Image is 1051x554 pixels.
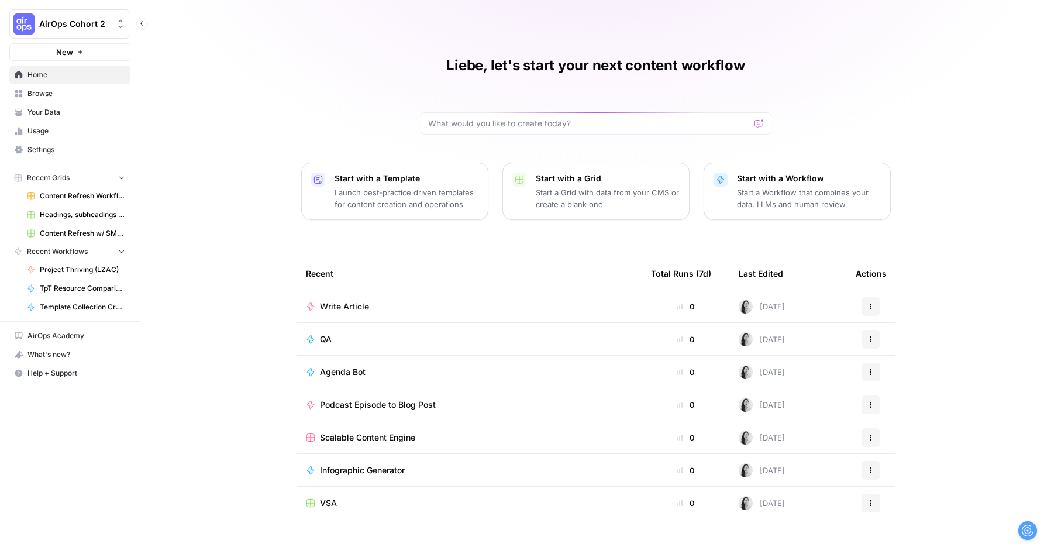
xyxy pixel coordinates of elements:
a: Scalable Content Engine [306,432,632,443]
button: Start with a WorkflowStart a Workflow that combines your data, LLMs and human review [704,163,891,220]
div: [DATE] [739,398,785,412]
a: TpT Resource Comparison [22,279,130,298]
a: Usage [9,122,130,140]
p: Launch best-practice driven templates for content creation and operations [335,187,478,210]
a: Headings, subheadings & related KWs - [PERSON_NAME] [22,205,130,224]
img: cmgjdi7fanaqxch5181icqyz2ea2 [739,496,753,510]
div: 0 [651,399,720,411]
span: New [56,46,73,58]
a: Project Thriving (LZAC) [22,260,130,279]
div: 0 [651,333,720,345]
img: AirOps Cohort 2 Logo [13,13,35,35]
a: Write Article [306,301,632,312]
div: 0 [651,366,720,378]
div: 0 [651,464,720,476]
input: What would you like to create today? [428,118,750,129]
span: Settings [27,144,125,155]
span: Podcast Episode to Blog Post [320,399,436,411]
span: Browse [27,88,125,99]
button: Start with a TemplateLaunch best-practice driven templates for content creation and operations [301,163,488,220]
p: Start a Grid with data from your CMS or create a blank one [536,187,680,210]
img: cmgjdi7fanaqxch5181icqyz2ea2 [739,431,753,445]
span: TpT Resource Comparison [40,283,125,294]
a: QA [306,333,632,345]
a: Agenda Bot [306,366,632,378]
span: Recent Workflows [27,246,88,257]
p: Start with a Grid [536,173,680,184]
img: cmgjdi7fanaqxch5181icqyz2ea2 [739,332,753,346]
span: Recent Grids [27,173,70,183]
div: 0 [651,497,720,509]
a: VSA [306,497,632,509]
a: Your Data [9,103,130,122]
span: Agenda Bot [320,366,366,378]
span: AirOps Academy [27,331,125,341]
span: QA [320,333,332,345]
a: Infographic Generator [306,464,632,476]
button: Recent Grids [9,169,130,187]
button: Recent Workflows [9,243,130,260]
a: Content Refresh Workflow [22,187,130,205]
div: [DATE] [739,365,785,379]
a: Template Collection Creation - [PERSON_NAME] [22,298,130,316]
div: [DATE] [739,332,785,346]
p: Start with a Workflow [737,173,881,184]
div: Last Edited [739,257,783,290]
img: cmgjdi7fanaqxch5181icqyz2ea2 [739,365,753,379]
a: Browse [9,84,130,103]
span: Template Collection Creation - [PERSON_NAME] [40,302,125,312]
p: Start with a Template [335,173,478,184]
span: Content Refresh w/ SME input - [PERSON_NAME] [40,228,125,239]
a: Home [9,66,130,84]
span: Project Thriving (LZAC) [40,264,125,275]
a: Content Refresh w/ SME input - [PERSON_NAME] [22,224,130,243]
a: AirOps Academy [9,326,130,345]
div: Recent [306,257,632,290]
a: Settings [9,140,130,159]
span: Home [27,70,125,80]
span: Scalable Content Engine [320,432,415,443]
div: Actions [856,257,887,290]
span: Headings, subheadings & related KWs - [PERSON_NAME] [40,209,125,220]
div: [DATE] [739,463,785,477]
span: AirOps Cohort 2 [39,18,110,30]
span: Your Data [27,107,125,118]
button: New [9,43,130,61]
button: Workspace: AirOps Cohort 2 [9,9,130,39]
div: 0 [651,432,720,443]
p: Start a Workflow that combines your data, LLMs and human review [737,187,881,210]
img: cmgjdi7fanaqxch5181icqyz2ea2 [739,300,753,314]
span: Infographic Generator [320,464,405,476]
div: [DATE] [739,431,785,445]
span: Usage [27,126,125,136]
span: Content Refresh Workflow [40,191,125,201]
button: What's new? [9,345,130,364]
div: [DATE] [739,300,785,314]
button: Start with a GridStart a Grid with data from your CMS or create a blank one [502,163,690,220]
div: What's new? [10,346,130,363]
div: [DATE] [739,496,785,510]
img: cmgjdi7fanaqxch5181icqyz2ea2 [739,398,753,412]
div: Total Runs (7d) [651,257,711,290]
span: VSA [320,497,337,509]
h1: Liebe, let's start your next content workflow [446,56,745,75]
button: Help + Support [9,364,130,383]
span: Help + Support [27,368,125,378]
a: Podcast Episode to Blog Post [306,399,632,411]
span: Write Article [320,301,369,312]
div: 0 [651,301,720,312]
img: cmgjdi7fanaqxch5181icqyz2ea2 [739,463,753,477]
